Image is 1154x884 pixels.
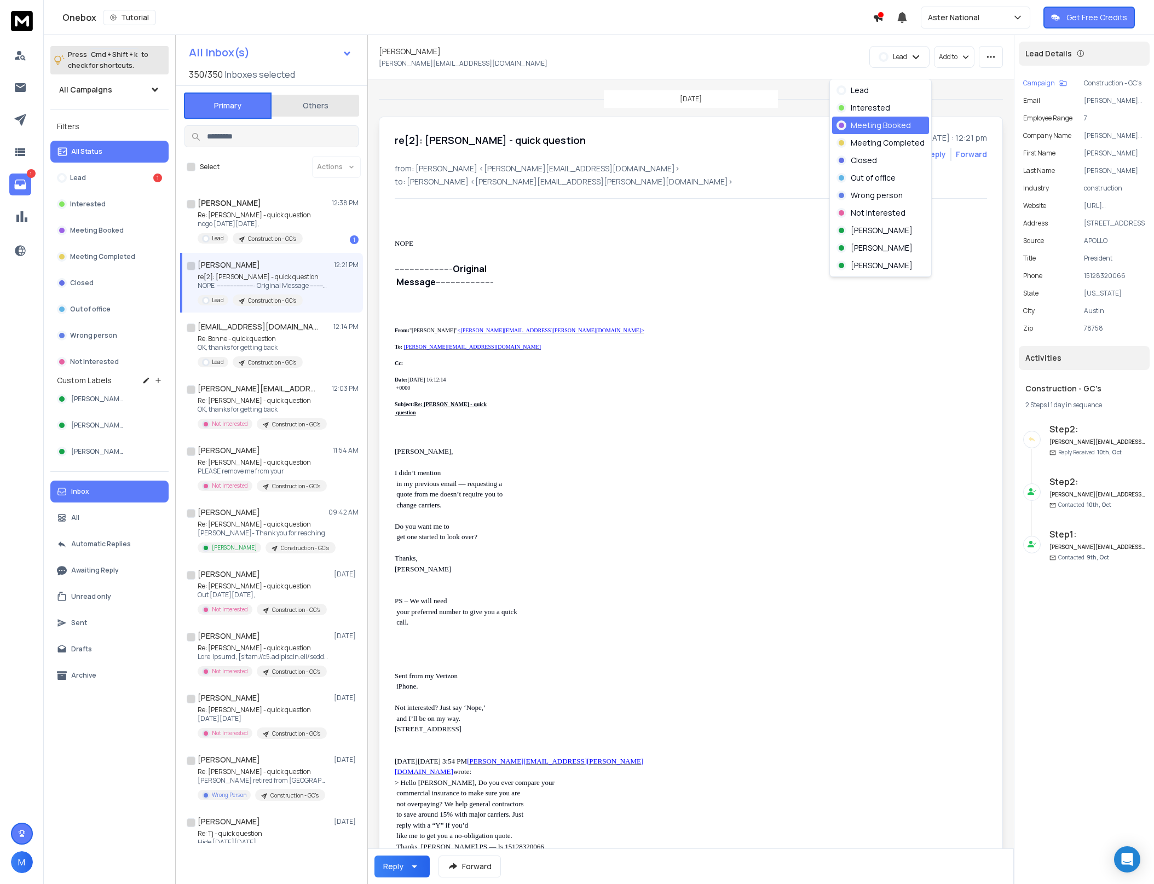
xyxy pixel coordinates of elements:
[395,163,987,174] p: from: [PERSON_NAME] <[PERSON_NAME][EMAIL_ADDRESS][DOMAIN_NAME]>
[57,375,112,386] h3: Custom Labels
[71,619,87,627] p: Sent
[1025,48,1072,59] p: Lead Details
[1084,166,1145,175] p: [PERSON_NAME]
[1023,219,1048,228] p: Address
[198,714,327,723] p: [DATE][DATE]
[198,838,327,847] p: Hide [DATE][DATE],
[198,776,329,785] p: [PERSON_NAME] retired from [GEOGRAPHIC_DATA]
[851,260,913,271] p: [PERSON_NAME]
[334,694,359,702] p: [DATE]
[71,592,111,601] p: Unread only
[395,327,409,333] b: From:
[851,190,903,201] p: Wrong person
[198,520,329,529] p: Re: [PERSON_NAME] - quick question
[70,252,135,261] p: Meeting Completed
[851,120,911,131] p: Meeting Booked
[189,68,223,81] span: 350 / 350
[1049,543,1145,551] h6: [PERSON_NAME][EMAIL_ADDRESS][PERSON_NAME][DOMAIN_NAME]
[1049,490,1145,499] h6: [PERSON_NAME][EMAIL_ADDRESS][PERSON_NAME][DOMAIN_NAME]
[198,767,329,776] p: Re: [PERSON_NAME] - quick question
[1084,201,1145,210] p: [URL][DOMAIN_NAME]
[1114,846,1140,873] div: Open Intercom Messenger
[395,375,714,392] div: [DATE] 16:12:14 +0000
[71,566,119,575] p: Awaiting Reply
[103,10,156,25] button: Tutorial
[70,331,117,340] p: Wrong person
[1084,324,1145,333] p: 78758
[62,10,873,25] div: Onebox
[395,326,714,334] div: "[PERSON_NAME]"
[332,384,359,393] p: 12:03 PM
[1023,184,1049,193] p: industry
[212,234,224,242] p: Lead
[198,652,329,661] p: Lore Ipsumd, [sitam://c5.adipiscin.eli/sedd.eiusmodte.inc/utlabo/etdolor/mag/ali/enimad.min] veni...
[212,482,248,490] p: Not Interested
[893,53,907,61] p: Lead
[1058,501,1111,509] p: Contacted
[71,513,79,522] p: All
[198,211,311,219] p: Re: [PERSON_NAME] - quick question
[924,132,987,143] p: [DATE] : 12:21 pm
[1084,254,1145,263] p: President
[70,357,119,366] p: Not Interested
[70,200,106,209] p: Interested
[851,225,913,236] p: [PERSON_NAME]
[71,447,125,456] span: [PERSON_NAME]
[272,668,320,676] p: Construction - GC's
[1023,307,1035,315] p: City
[248,359,296,367] p: Construction - GC's
[1087,501,1111,509] span: 10th, Oct
[71,487,89,496] p: Inbox
[1084,184,1145,193] p: construction
[395,757,643,776] font: [PERSON_NAME][EMAIL_ADDRESS][PERSON_NAME][DOMAIN_NAME]
[71,421,125,430] span: [PERSON_NAME]
[198,259,260,270] h1: [PERSON_NAME]
[925,149,946,160] button: Reply
[1023,271,1042,280] p: Phone
[350,235,359,244] div: 1
[272,606,320,614] p: Construction - GC's
[198,631,260,642] h1: [PERSON_NAME]
[248,235,296,243] p: Construction - GC's
[1084,79,1145,88] p: Construction - GC's
[198,644,329,652] p: Re: [PERSON_NAME] - quick question
[1084,236,1145,245] p: APOLLO
[1023,166,1055,175] p: Last Name
[198,198,261,209] h1: [PERSON_NAME]
[27,169,36,178] p: 1
[1049,475,1145,488] h6: Step 2 :
[1058,553,1109,562] p: Contacted
[334,755,359,764] p: [DATE]
[1023,79,1055,88] p: Campaign
[198,273,329,281] p: re[2]: [PERSON_NAME] - quick question
[198,507,260,518] h1: [PERSON_NAME]
[212,296,224,304] p: Lead
[212,667,248,675] p: Not Interested
[71,671,96,680] p: Archive
[1023,149,1055,158] p: First Name
[851,85,869,96] p: Lead
[395,132,586,148] h1: re[2]: [PERSON_NAME] - quick question
[198,445,260,456] h1: [PERSON_NAME]
[334,817,359,826] p: [DATE]
[851,242,913,253] p: [PERSON_NAME]
[332,199,359,207] p: 12:38 PM
[272,730,320,738] p: Construction - GC's
[70,226,124,235] p: Meeting Booked
[212,544,257,552] p: [PERSON_NAME]
[1023,114,1072,123] p: Employee Range
[1084,219,1145,228] p: [STREET_ADDRESS]
[270,791,319,800] p: Construction - GC's
[198,343,303,352] p: OK, thanks for getting back
[59,84,112,95] h1: All Campaigns
[1023,289,1038,298] p: State
[1049,438,1145,446] h6: [PERSON_NAME][EMAIL_ADDRESS][PERSON_NAME][DOMAIN_NAME]
[379,59,547,68] p: [PERSON_NAME][EMAIL_ADDRESS][DOMAIN_NAME]
[198,321,318,332] h1: [EMAIL_ADDRESS][DOMAIN_NAME]
[928,12,984,23] p: Aster National
[1023,201,1046,210] p: website
[1084,96,1145,105] p: [PERSON_NAME][EMAIL_ADDRESS][DOMAIN_NAME]
[395,360,403,366] b: Cc:
[851,207,905,218] p: Not Interested
[1084,271,1145,280] p: 15128320066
